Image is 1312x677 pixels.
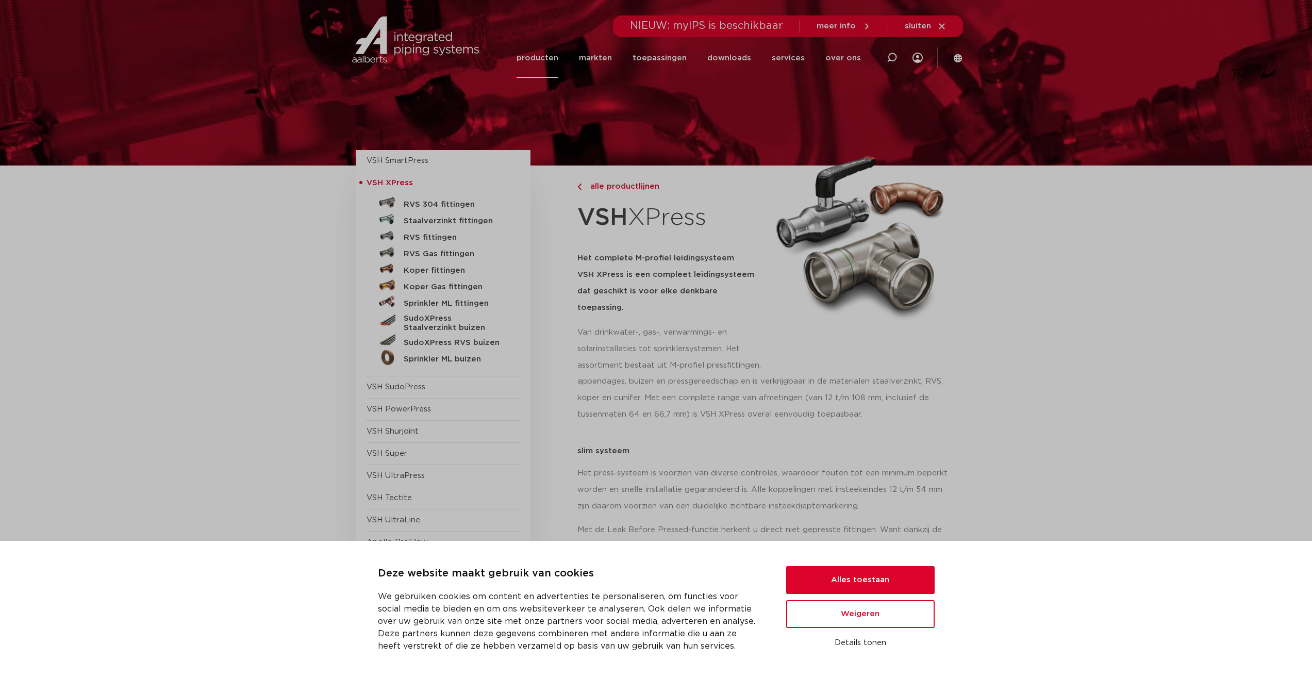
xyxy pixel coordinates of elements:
span: NIEUW: myIPS is beschikbaar [630,21,783,31]
h5: RVS 304 fittingen [404,200,506,209]
button: Alles toestaan [786,566,935,594]
a: VSH PowerPress [367,405,431,413]
a: RVS fittingen [367,227,520,244]
p: slim systeem [577,447,956,455]
p: We gebruiken cookies om content en advertenties te personaliseren, om functies voor social media ... [378,590,761,652]
a: toepassingen [633,38,687,78]
p: Van drinkwater-, gas-, verwarmings- en solarinstallaties tot sprinklersystemen. Het assortiment b... [577,324,764,374]
h5: SudoXPress Staalverzinkt buizen [404,314,506,333]
a: Koper fittingen [367,260,520,277]
h5: RVS Gas fittingen [404,250,506,259]
a: VSH Shurjoint [367,427,419,435]
a: producten [517,38,558,78]
a: services [772,38,805,78]
span: alle productlijnen [584,183,659,190]
a: SudoXPress RVS buizen [367,333,520,349]
a: SudoXPress Staalverzinkt buizen [367,310,520,333]
a: VSH SmartPress [367,157,428,164]
h5: Sprinkler ML fittingen [404,299,506,308]
a: Sprinkler ML buizen [367,349,520,366]
h5: SudoXPress RVS buizen [404,338,506,348]
p: appendages, buizen en pressgereedschap en is verkrijgbaar in de materialen staalverzinkt, RVS, ko... [577,373,956,423]
h5: Staalverzinkt fittingen [404,217,506,226]
span: meer info [817,22,856,30]
p: Het press-systeem is voorzien van diverse controles, waardoor fouten tot een minimum beperkt word... [577,465,956,515]
a: over ons [825,38,861,78]
h5: Het complete M-profiel leidingsysteem VSH XPress is een compleet leidingsysteem dat geschikt is v... [577,250,764,316]
a: RVS Gas fittingen [367,244,520,260]
span: sluiten [905,22,931,30]
a: VSH UltraPress [367,472,425,480]
strong: VSH [577,206,628,229]
h1: XPress [577,198,764,238]
a: RVS 304 fittingen [367,194,520,211]
h5: RVS fittingen [404,233,506,242]
button: Details tonen [786,634,935,652]
a: markten [579,38,612,78]
a: alle productlijnen [577,180,764,193]
a: VSH Tectite [367,494,412,502]
a: Staalverzinkt fittingen [367,211,520,227]
a: VSH SudoPress [367,383,425,391]
a: VSH UltraLine [367,516,420,524]
img: chevron-right.svg [577,184,582,190]
nav: Menu [517,38,861,78]
a: VSH Super [367,450,407,457]
a: Apollo ProFlow [367,538,428,546]
a: Koper Gas fittingen [367,277,520,293]
p: Deze website maakt gebruik van cookies [378,566,761,582]
a: sluiten [905,22,946,31]
a: Sprinkler ML fittingen [367,293,520,310]
h5: Koper Gas fittingen [404,283,506,292]
span: VSH XPress [367,179,413,187]
h5: Koper fittingen [404,266,506,275]
a: downloads [707,38,751,78]
p: Met de Leak Before Pressed-functie herkent u direct niet gepresste fittingen. Want dankzij de sli... [577,522,956,571]
a: meer info [817,22,871,31]
h5: Sprinkler ML buizen [404,355,506,364]
button: Weigeren [786,600,935,628]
